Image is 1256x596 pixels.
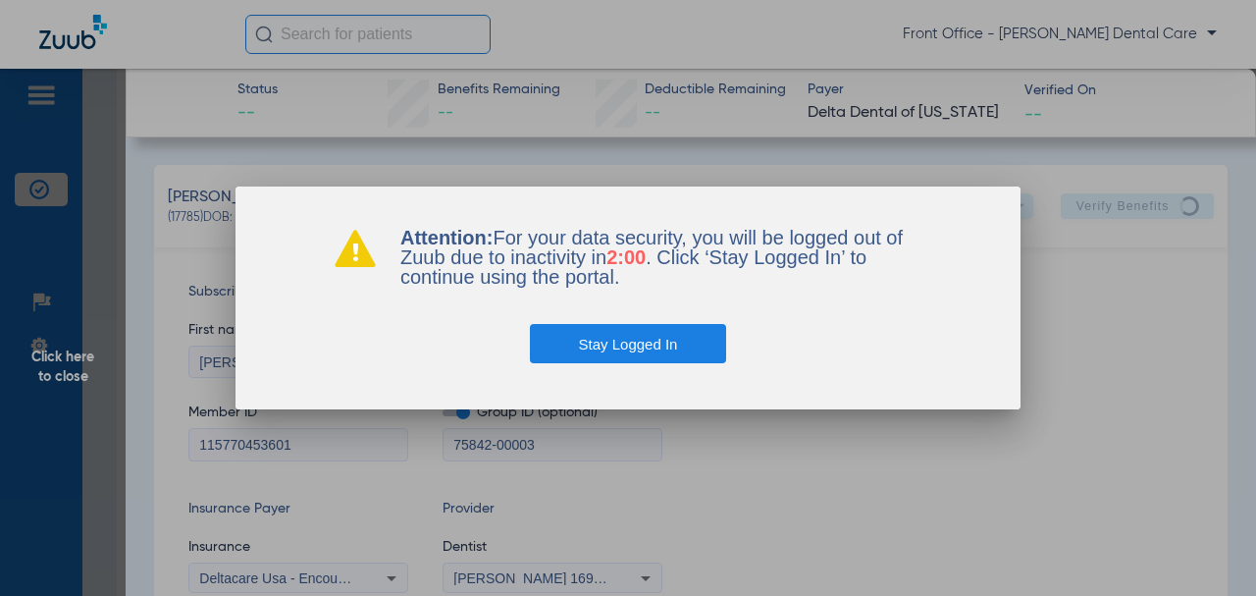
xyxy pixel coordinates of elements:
p: For your data security, you will be logged out of Zuub due to inactivity in . Click ‘Stay Logged ... [400,228,922,287]
span: 2:00 [606,246,646,268]
img: warning [334,228,377,267]
b: Attention: [400,227,493,248]
button: Stay Logged In [530,324,727,363]
iframe: Chat Widget [1158,502,1256,596]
